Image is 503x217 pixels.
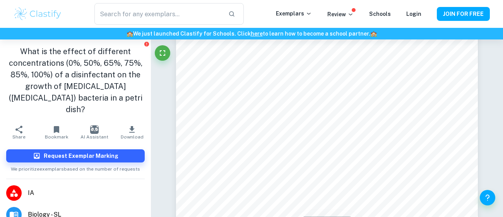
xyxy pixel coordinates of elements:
h6: We just launched Clastify for Schools. Click to learn how to become a school partner. [2,29,501,38]
span: IA [28,188,145,198]
p: Exemplars [276,9,312,18]
span: AI Assistant [80,134,108,140]
input: Search for any exemplars... [94,3,222,25]
button: Bookmark [38,121,76,143]
button: Request Exemplar Marking [6,149,145,162]
a: here [251,31,263,37]
button: Report issue [144,41,149,47]
h1: What is the effect of different concentrations (0%, 50%, 65%, 75%, 85%, 100%) of a disinfectant o... [6,46,145,115]
p: Review [327,10,354,19]
span: Bookmark [45,134,68,140]
span: Download [121,134,144,140]
button: JOIN FOR FREE [437,7,490,21]
img: Clastify logo [13,6,62,22]
button: Help and Feedback [480,190,495,205]
button: Download [113,121,151,143]
img: AI Assistant [90,125,99,134]
a: Login [406,11,421,17]
h6: Request Exemplar Marking [44,152,118,160]
span: 🏫 [127,31,133,37]
button: AI Assistant [75,121,113,143]
a: Schools [369,11,391,17]
span: Share [12,134,26,140]
span: 🏫 [370,31,377,37]
button: Fullscreen [155,45,170,61]
span: We prioritize exemplars based on the number of requests [11,162,140,173]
